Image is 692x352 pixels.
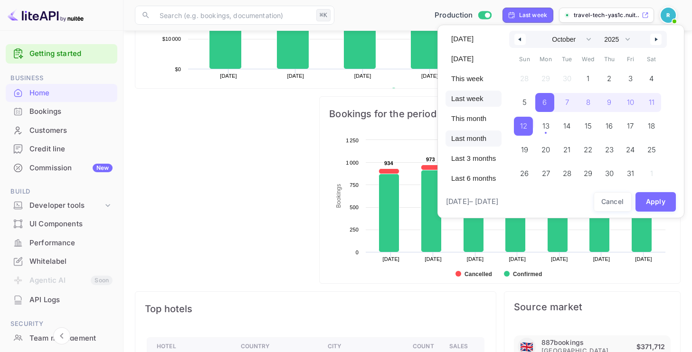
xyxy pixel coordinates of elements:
span: 23 [605,141,614,158]
span: 17 [627,118,634,135]
button: 24 [620,138,641,157]
span: 11 [649,94,654,111]
button: 1 [578,67,599,86]
button: 8 [578,91,599,110]
button: 20 [535,138,557,157]
button: Last 6 months [446,170,502,186]
span: 24 [626,141,635,158]
span: 28 [563,165,571,182]
span: 8 [586,94,590,111]
button: 15 [578,114,599,133]
span: 26 [520,165,529,182]
span: Sat [641,52,663,67]
button: 19 [514,138,535,157]
button: 23 [598,138,620,157]
span: Fri [620,52,641,67]
button: Apply [635,192,676,212]
button: 11 [641,91,663,110]
button: 14 [556,114,578,133]
span: 22 [584,141,592,158]
button: 21 [556,138,578,157]
button: Last month [446,130,502,147]
span: 5 [522,94,527,111]
span: 2 [607,70,611,87]
button: 30 [598,162,620,181]
button: 27 [535,162,557,181]
span: Thu [598,52,620,67]
button: 13 [535,114,557,133]
span: 29 [584,165,592,182]
button: 12 [514,114,535,133]
span: Tue [556,52,578,67]
button: This month [446,111,502,127]
button: 3 [620,67,641,86]
span: 14 [563,118,570,135]
button: 5 [514,91,535,110]
button: 29 [578,162,599,181]
span: Mon [535,52,557,67]
span: 15 [585,118,592,135]
span: 1 [587,70,589,87]
span: 20 [541,141,550,158]
span: Sun [514,52,535,67]
button: Cancel [594,192,632,212]
button: Last 3 months [446,150,502,167]
span: 31 [627,165,634,182]
button: 17 [620,114,641,133]
button: 26 [514,162,535,181]
button: 16 [598,114,620,133]
span: 18 [648,118,655,135]
button: 9 [598,91,620,110]
button: [DATE] [446,31,502,47]
button: 28 [556,162,578,181]
span: 10 [627,94,634,111]
span: 9 [607,94,611,111]
span: 7 [565,94,569,111]
span: 13 [542,118,550,135]
span: [DATE] – [DATE] [446,196,498,207]
span: 16 [606,118,613,135]
span: 25 [647,141,656,158]
button: This week [446,71,502,87]
span: 21 [563,141,570,158]
span: 30 [605,165,614,182]
span: 4 [649,70,654,87]
button: 10 [620,91,641,110]
button: 4 [641,67,663,86]
button: 18 [641,114,663,133]
button: 25 [641,138,663,157]
span: 27 [542,165,550,182]
button: 22 [578,138,599,157]
span: 6 [542,94,547,111]
button: 7 [556,91,578,110]
button: 31 [620,162,641,181]
span: 3 [628,70,633,87]
span: 12 [520,118,527,135]
span: 19 [521,141,528,158]
button: Last week [446,91,502,107]
button: 6 [535,91,557,110]
button: 2 [598,67,620,86]
button: [DATE] [446,51,502,67]
span: Wed [578,52,599,67]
